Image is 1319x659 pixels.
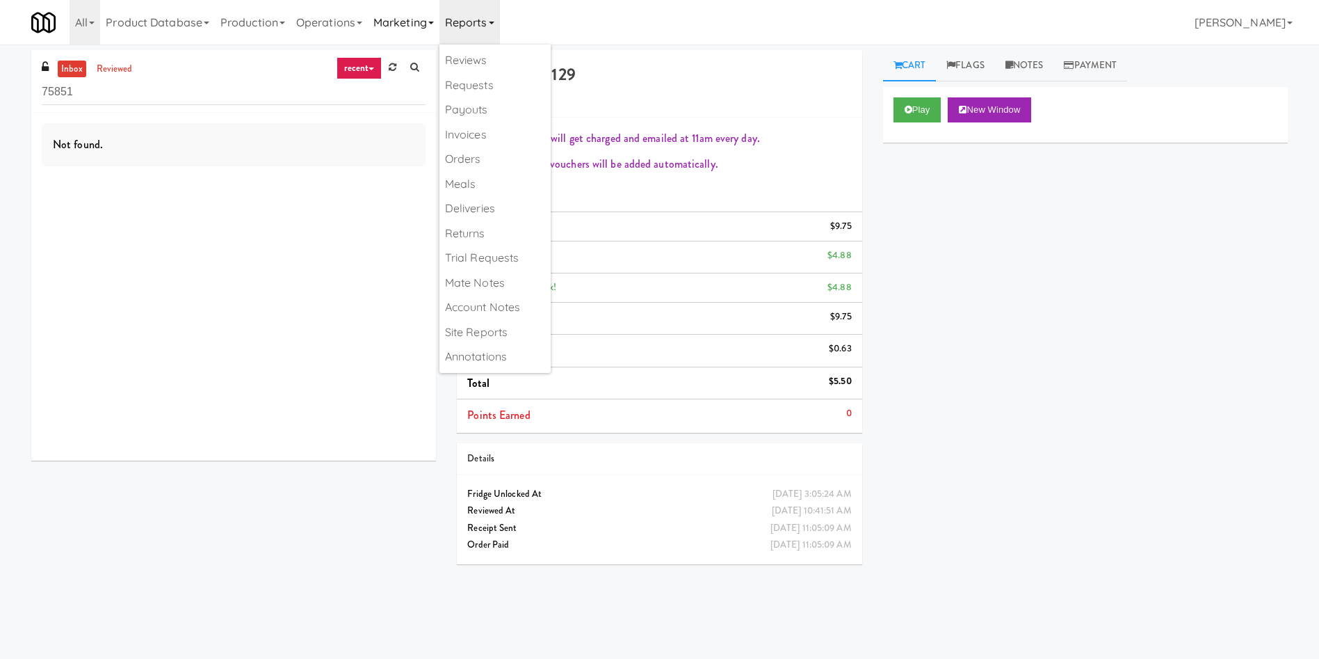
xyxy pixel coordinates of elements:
h5: KitchenMate [467,91,851,102]
a: Requests [439,73,551,98]
a: Notes [995,50,1054,81]
div: Fridge Unlocked At [467,486,851,503]
div: [DATE] 11:05:09 AM [770,537,852,554]
a: Meals [439,172,551,197]
div: $4.88 [827,279,852,296]
div: Order Paid [467,537,851,554]
div: [DATE] 10:41:51 AM [772,502,852,520]
a: Deliveries [439,196,551,221]
span: Not found. [53,136,103,152]
a: reviewed [93,61,136,78]
h4: Order # 559129 [467,65,851,84]
a: Mate Notes [439,271,551,296]
div: Finalized orders will get charged and emailed at 11am every day. [467,128,851,149]
a: Flags [936,50,995,81]
a: Payouts [439,97,551,122]
a: Account Notes [439,295,551,320]
div: Details [467,450,851,468]
div: Receipt Sent [467,520,851,537]
button: Play [893,97,941,122]
div: Any failed meal vouchers will be added automatically. [467,154,851,175]
a: Annotations [439,344,551,370]
a: inbox [58,61,86,78]
div: $9.75 [830,218,852,235]
div: $9.75 [830,308,852,326]
span: Total [467,375,489,391]
img: Micromart [31,10,56,35]
a: Payment [1053,50,1127,81]
div: $5.50 [829,373,852,390]
div: [DATE] 11:05:09 AM [770,520,852,537]
a: Orders [439,147,551,172]
a: Site Reports [439,320,551,345]
a: Returns [439,221,551,246]
a: Invoices [439,122,551,148]
div: Reviewed At [467,502,851,520]
div: $0.63 [829,340,852,358]
input: Search vision orders [42,79,426,105]
a: Cart [883,50,937,81]
span: Points Earned [467,407,530,423]
a: recent [337,57,382,79]
div: 0 [846,405,852,422]
a: Reviews [439,48,551,73]
a: Trial Requests [439,246,551,271]
button: New Window [948,97,1031,122]
div: $4.88 [827,247,852,264]
div: [DATE] 3:05:24 AM [772,486,852,503]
